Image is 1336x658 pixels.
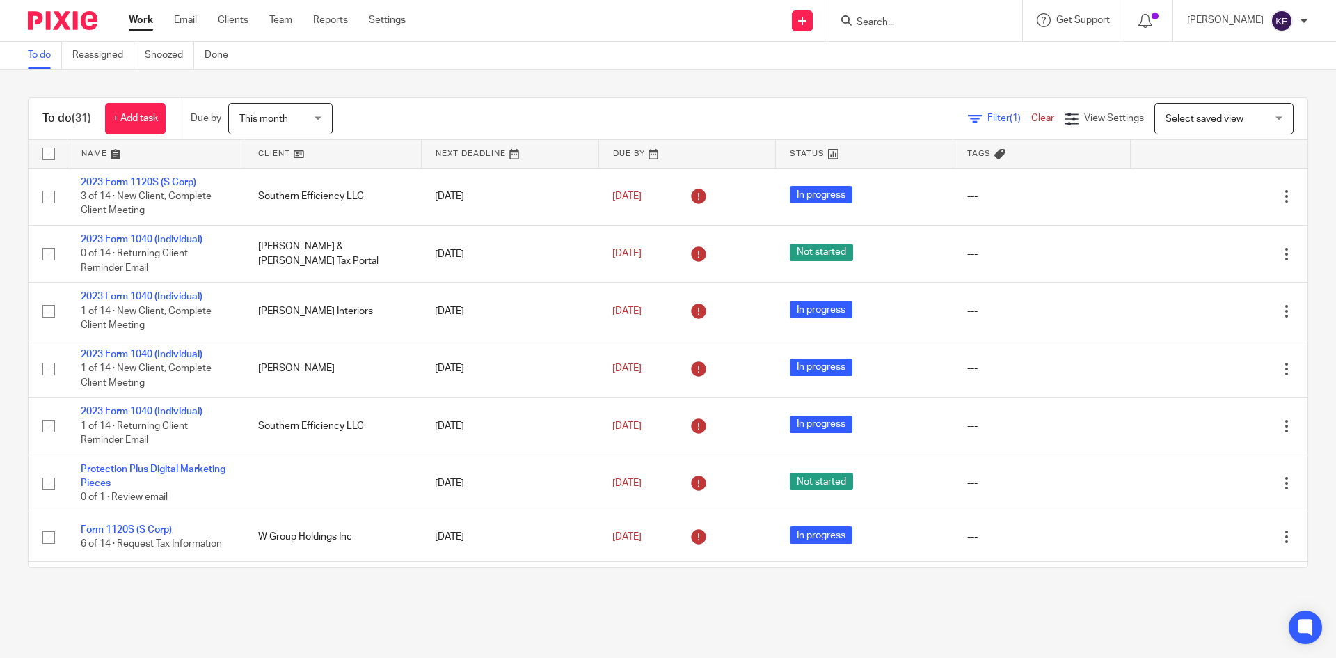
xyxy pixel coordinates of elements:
[967,304,1117,318] div: ---
[81,178,196,187] a: 2023 Form 1120S (S Corp)
[244,225,422,282] td: [PERSON_NAME] & [PERSON_NAME] Tax Portal
[1056,15,1110,25] span: Get Support
[421,398,598,455] td: [DATE]
[81,249,188,274] span: 0 of 14 · Returning Client Reminder Email
[205,42,239,69] a: Done
[72,113,91,124] span: (31)
[81,191,212,216] span: 3 of 14 · New Client, Complete Client Meeting
[790,526,852,544] span: In progress
[244,168,422,225] td: Southern Efficiency LLC
[421,168,598,225] td: [DATE]
[612,363,642,373] span: [DATE]
[191,111,221,125] p: Due by
[81,407,202,416] a: 2023 Form 1040 (Individual)
[28,42,62,69] a: To do
[1084,113,1144,123] span: View Settings
[967,530,1117,544] div: ---
[790,416,852,433] span: In progress
[1187,13,1264,27] p: [PERSON_NAME]
[72,42,134,69] a: Reassigned
[81,493,168,503] span: 0 of 1 · Review email
[42,111,91,126] h1: To do
[81,525,172,535] a: Form 1120S (S Corp)
[967,247,1117,261] div: ---
[612,478,642,488] span: [DATE]
[81,363,212,388] span: 1 of 14 · New Client, Complete Client Meeting
[790,359,852,376] span: In progress
[81,292,202,301] a: 2023 Form 1040 (Individual)
[1166,114,1243,124] span: Select saved view
[421,283,598,340] td: [DATE]
[612,532,642,542] span: [DATE]
[313,13,348,27] a: Reports
[421,340,598,397] td: [DATE]
[612,191,642,201] span: [DATE]
[612,249,642,259] span: [DATE]
[967,476,1117,490] div: ---
[967,150,991,157] span: Tags
[967,419,1117,433] div: ---
[81,306,212,331] span: 1 of 14 · New Client, Complete Client Meeting
[987,113,1031,123] span: Filter
[421,225,598,282] td: [DATE]
[790,301,852,318] span: In progress
[612,306,642,316] span: [DATE]
[244,398,422,455] td: Southern Efficiency LLC
[244,283,422,340] td: [PERSON_NAME] Interiors
[81,235,202,244] a: 2023 Form 1040 (Individual)
[244,340,422,397] td: [PERSON_NAME]
[269,13,292,27] a: Team
[612,421,642,431] span: [DATE]
[421,562,598,619] td: [DATE]
[967,361,1117,375] div: ---
[174,13,197,27] a: Email
[790,473,853,490] span: Not started
[790,244,853,261] span: Not started
[81,539,222,549] span: 6 of 14 · Request Tax Information
[105,103,166,134] a: + Add task
[369,13,406,27] a: Settings
[421,455,598,512] td: [DATE]
[855,17,980,29] input: Search
[244,562,422,619] td: Medsearch Financial Inc DBA Alura Workforce Solutions
[81,350,202,359] a: 2023 Form 1040 (Individual)
[239,114,288,124] span: This month
[81,464,225,488] a: Protection Plus Digital Marketing Pieces
[421,512,598,562] td: [DATE]
[218,13,248,27] a: Clients
[1031,113,1054,123] a: Clear
[1010,113,1021,123] span: (1)
[244,512,422,562] td: W Group Holdings Inc
[129,13,153,27] a: Work
[790,186,852,203] span: In progress
[28,11,97,30] img: Pixie
[81,421,188,446] span: 1 of 14 · Returning Client Reminder Email
[1271,10,1293,32] img: svg%3E
[145,42,194,69] a: Snoozed
[967,189,1117,203] div: ---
